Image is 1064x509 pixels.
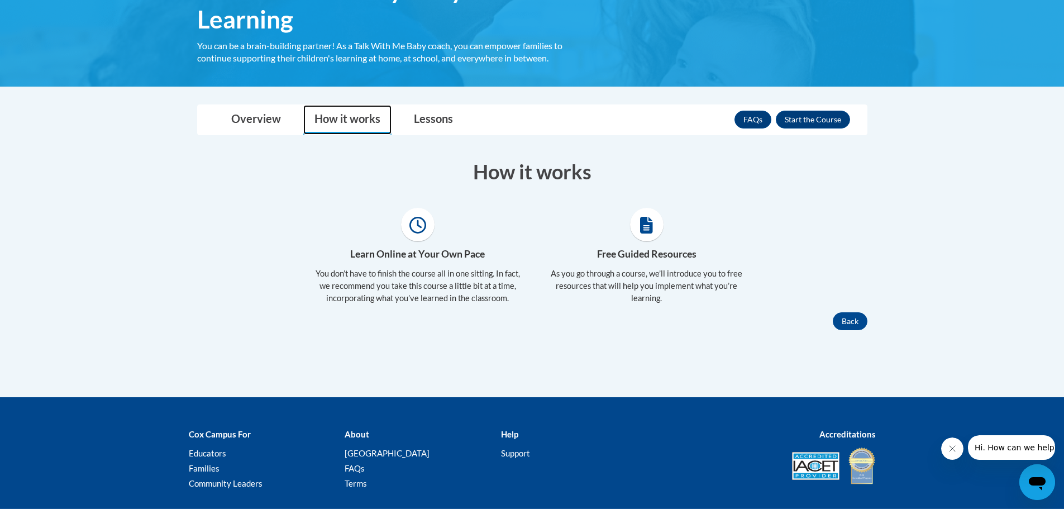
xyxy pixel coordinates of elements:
[345,448,430,458] a: [GEOGRAPHIC_DATA]
[776,111,850,129] button: Enroll
[345,463,365,473] a: FAQs
[220,105,292,135] a: Overview
[819,429,876,439] b: Accreditations
[734,111,771,129] a: FAQs
[345,429,369,439] b: About
[848,446,876,486] img: IDA® Accredited
[1019,464,1055,500] iframe: Button to launch messaging window
[303,105,392,135] a: How it works
[197,40,583,64] div: You can be a brain-building partner! As a Talk With Me Baby coach, you can empower families to co...
[541,268,753,305] p: As you go through a course, we’ll introduce you to free resources that will help you implement wh...
[189,463,220,473] a: Families
[189,448,226,458] a: Educators
[189,429,251,439] b: Cox Campus For
[501,448,530,458] a: Support
[833,312,867,330] button: Back
[403,105,464,135] a: Lessons
[312,247,524,261] h4: Learn Online at Your Own Pace
[968,435,1055,460] iframe: Message from company
[7,8,90,17] span: Hi. How can we help?
[941,437,963,460] iframe: Close message
[541,247,753,261] h4: Free Guided Resources
[792,452,839,480] img: Accredited IACET® Provider
[189,478,263,488] a: Community Leaders
[197,158,867,185] h3: How it works
[501,429,518,439] b: Help
[312,268,524,305] p: You don’t have to finish the course all in one sitting. In fact, we recommend you take this cours...
[345,478,367,488] a: Terms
